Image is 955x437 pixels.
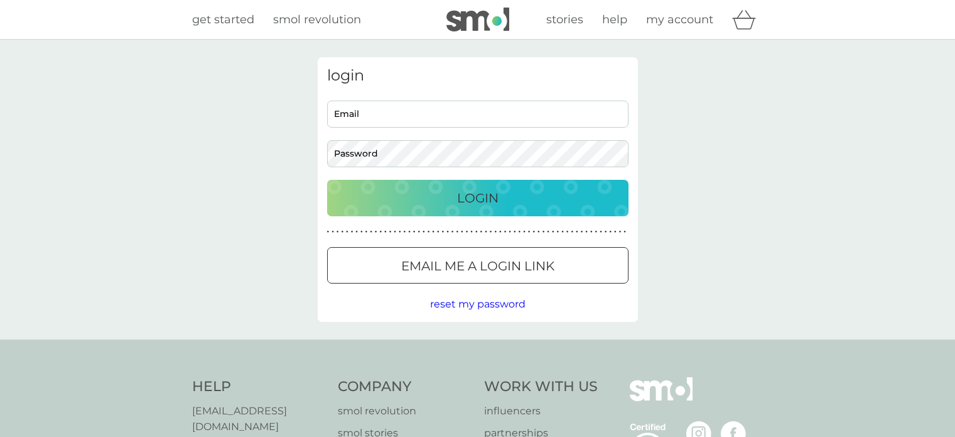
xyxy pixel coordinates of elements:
p: ● [365,229,368,235]
p: ● [475,229,478,235]
p: ● [451,229,454,235]
p: ● [576,229,578,235]
p: ● [590,229,593,235]
p: ● [566,229,569,235]
p: ● [442,229,445,235]
h4: Work With Us [484,377,598,397]
p: ● [470,229,473,235]
p: ● [384,229,387,235]
p: ● [446,229,449,235]
p: ● [370,229,372,235]
span: stories [546,13,583,26]
p: ● [346,229,348,235]
span: smol revolution [273,13,361,26]
p: ● [571,229,573,235]
p: ● [399,229,401,235]
h3: login [327,67,629,85]
a: my account [646,11,713,29]
p: ● [341,229,343,235]
p: ● [404,229,406,235]
p: ● [394,229,396,235]
p: ● [485,229,487,235]
p: ● [337,229,339,235]
p: ● [585,229,588,235]
p: ● [537,229,540,235]
a: [EMAIL_ADDRESS][DOMAIN_NAME] [192,403,326,435]
h4: Company [338,377,472,397]
img: smol [446,8,509,31]
span: my account [646,13,713,26]
p: ● [619,229,622,235]
p: ● [547,229,549,235]
p: Email me a login link [401,256,554,276]
p: ● [532,229,535,235]
p: ● [480,229,483,235]
a: smol revolution [338,403,472,419]
span: help [602,13,627,26]
span: get started [192,13,254,26]
a: get started [192,11,254,29]
p: ● [504,229,507,235]
p: ● [557,229,559,235]
p: ● [408,229,411,235]
p: ● [605,229,607,235]
p: ● [360,229,363,235]
p: ● [623,229,626,235]
p: ● [456,229,458,235]
p: ● [509,229,511,235]
p: ● [542,229,545,235]
p: ● [379,229,382,235]
span: reset my password [430,298,526,310]
button: Login [327,180,629,216]
p: ● [552,229,554,235]
p: ● [494,229,497,235]
p: ● [600,229,602,235]
h4: Help [192,377,326,397]
p: ● [432,229,434,235]
p: ● [418,229,420,235]
a: help [602,11,627,29]
p: ● [413,229,416,235]
p: ● [528,229,531,235]
a: stories [546,11,583,29]
p: ● [514,229,516,235]
a: influencers [484,403,598,419]
p: ● [461,229,463,235]
p: ● [523,229,526,235]
p: ● [389,229,392,235]
p: ● [614,229,617,235]
p: ● [327,229,330,235]
p: ● [423,229,425,235]
p: ● [561,229,564,235]
p: ● [519,229,521,235]
p: ● [351,229,353,235]
button: Email me a login link [327,247,629,284]
a: smol revolution [273,11,361,29]
p: ● [466,229,468,235]
p: ● [581,229,583,235]
p: ● [332,229,334,235]
p: ● [428,229,430,235]
p: Login [457,188,499,208]
p: ● [595,229,598,235]
p: ● [355,229,358,235]
p: ● [490,229,492,235]
p: ● [437,229,440,235]
button: reset my password [430,296,526,313]
p: ● [609,229,612,235]
p: ● [375,229,377,235]
p: ● [499,229,502,235]
div: basket [732,7,763,32]
img: smol [630,377,693,420]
